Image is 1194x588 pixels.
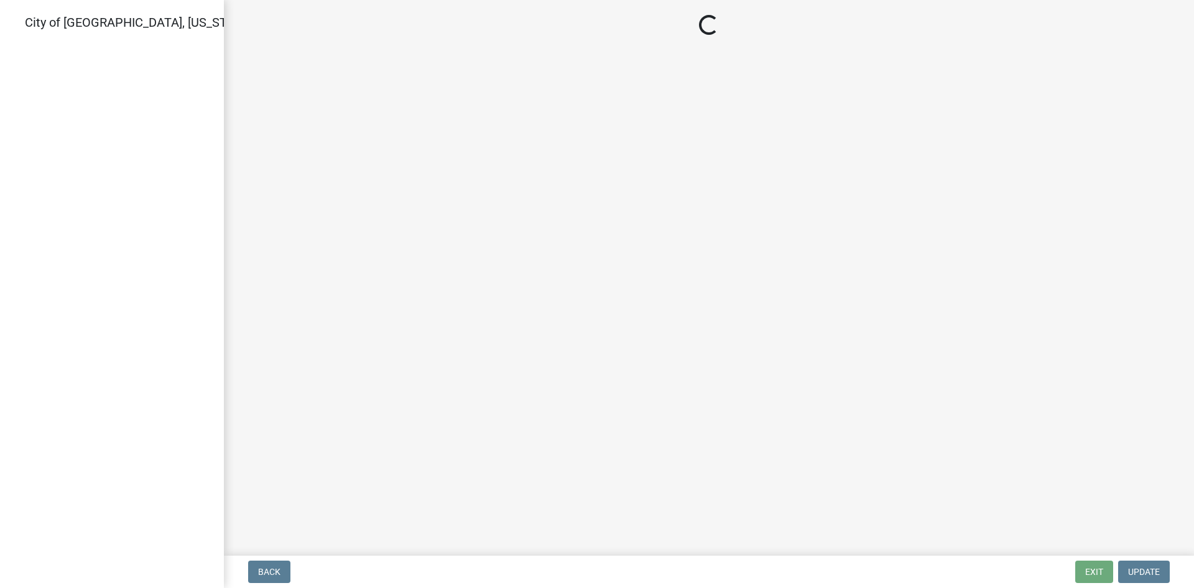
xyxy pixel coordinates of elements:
[248,561,290,583] button: Back
[1075,561,1113,583] button: Exit
[1118,561,1170,583] button: Update
[258,567,280,577] span: Back
[1128,567,1160,577] span: Update
[25,15,251,30] span: City of [GEOGRAPHIC_DATA], [US_STATE]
